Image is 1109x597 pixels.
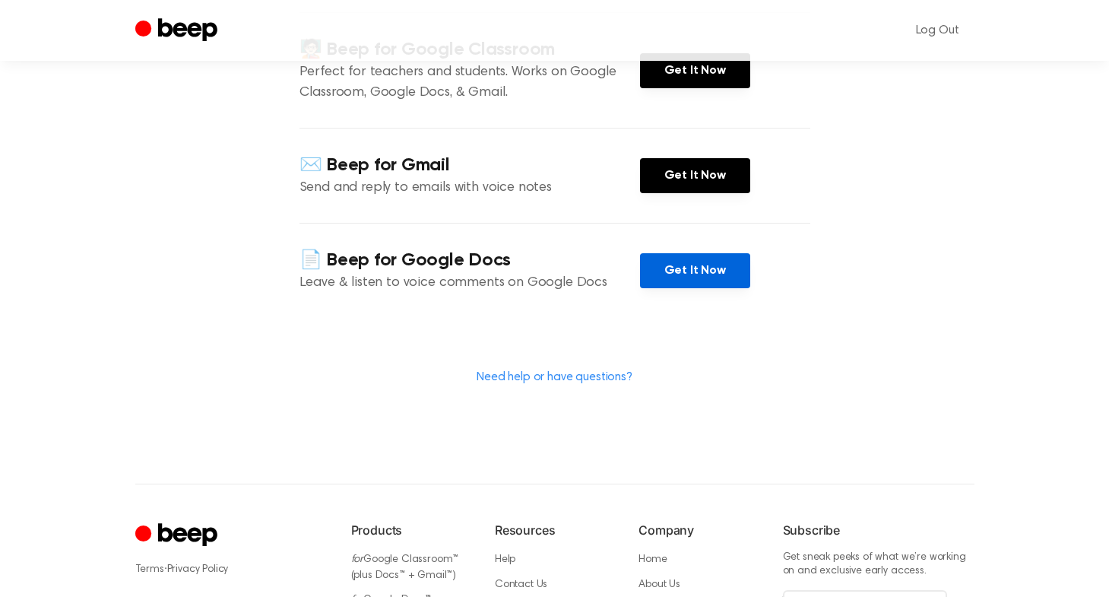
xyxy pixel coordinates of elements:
a: Terms [135,564,164,575]
h4: 📄 Beep for Google Docs [299,248,640,273]
div: · [135,561,327,577]
h6: Company [638,521,758,539]
a: Need help or have questions? [477,371,632,383]
a: Log Out [901,12,974,49]
i: for [351,554,364,565]
a: Get It Now [640,53,750,88]
p: Send and reply to emails with voice notes [299,178,640,198]
a: Get It Now [640,158,750,193]
p: Get sneak peeks of what we’re working on and exclusive early access. [783,551,974,578]
a: Cruip [135,521,221,551]
a: About Us [638,580,680,590]
h4: ✉️ Beep for Gmail [299,153,640,178]
a: Help [495,554,515,565]
h6: Products [351,521,471,539]
a: Contact Us [495,580,547,590]
p: Leave & listen to voice comments on Google Docs [299,273,640,294]
a: Get It Now [640,253,750,288]
p: Perfect for teachers and students. Works on Google Classroom, Google Docs, & Gmail. [299,62,640,103]
a: Privacy Policy [167,564,229,575]
a: forGoogle Classroom™ (plus Docs™ + Gmail™) [351,554,459,581]
a: Beep [135,16,221,46]
a: Home [638,554,667,565]
h6: Resources [495,521,614,539]
h6: Subscribe [783,521,974,539]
